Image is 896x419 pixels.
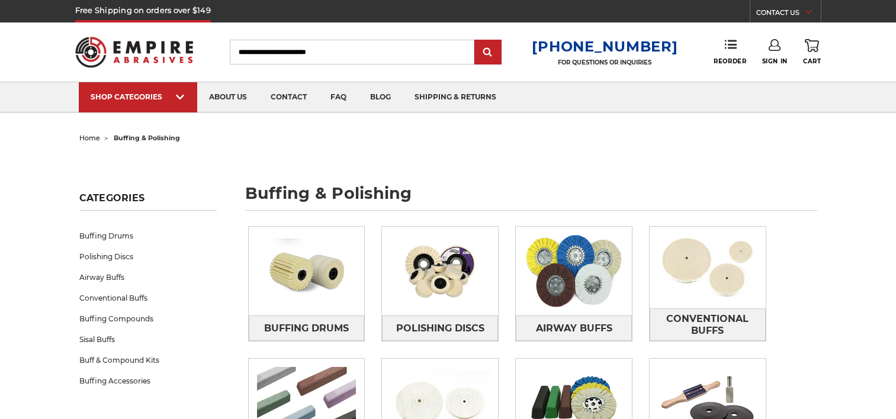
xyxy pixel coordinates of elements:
a: contact [259,82,319,112]
img: Conventional Buffs [650,227,766,308]
span: buffing & polishing [114,134,180,142]
a: shipping & returns [403,82,508,112]
a: blog [358,82,403,112]
p: FOR QUESTIONS OR INQUIRIES [532,59,677,66]
input: Submit [476,41,500,65]
a: Airway Buffs [79,267,217,288]
span: Airway Buffs [536,318,612,339]
a: Sisal Buffs [79,329,217,350]
a: Polishing Discs [382,315,498,341]
span: Sign In [762,57,788,65]
a: [PHONE_NUMBER] [532,38,677,55]
a: faq [319,82,358,112]
a: Buffing Drums [249,315,365,341]
a: Buffing Accessories [79,370,217,391]
div: SHOP CATEGORIES [91,92,185,101]
span: Reorder [714,57,746,65]
h5: Categories [79,192,217,211]
a: Airway Buffs [516,315,632,341]
a: CONTACT US [756,6,821,22]
a: Buff & Compound Kits [79,350,217,370]
a: Buffing Drums [79,225,217,246]
span: Polishing Discs [396,318,484,339]
img: Polishing Discs [382,230,498,312]
a: Conventional Buffs [650,308,766,341]
a: Reorder [714,39,746,65]
a: Cart [803,39,821,65]
a: Conventional Buffs [79,288,217,308]
a: Polishing Discs [79,246,217,267]
a: Buffing Compounds [79,308,217,329]
img: Empire Abrasives [75,29,194,75]
img: Airway Buffs [516,227,632,315]
a: home [79,134,100,142]
a: about us [197,82,259,112]
span: Conventional Buffs [650,309,765,341]
span: Buffing Drums [264,318,349,339]
span: Cart [803,57,821,65]
h1: buffing & polishing [245,185,817,211]
img: Buffing Drums [249,230,365,312]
